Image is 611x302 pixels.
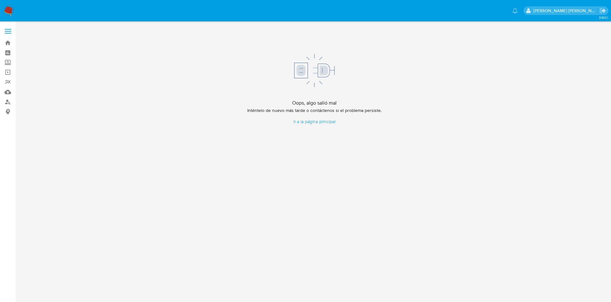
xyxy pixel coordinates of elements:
[600,7,606,14] a: Salir
[247,119,382,125] a: Ir a la página principal
[533,8,598,14] p: sandra.helbardt@mercadolibre.com
[247,100,382,106] h4: Oops, algo salió mal
[512,8,518,13] a: Notificaciones
[247,107,382,114] p: Inténtelo de nuevo más tarde o contáctenos si el problema persiste.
